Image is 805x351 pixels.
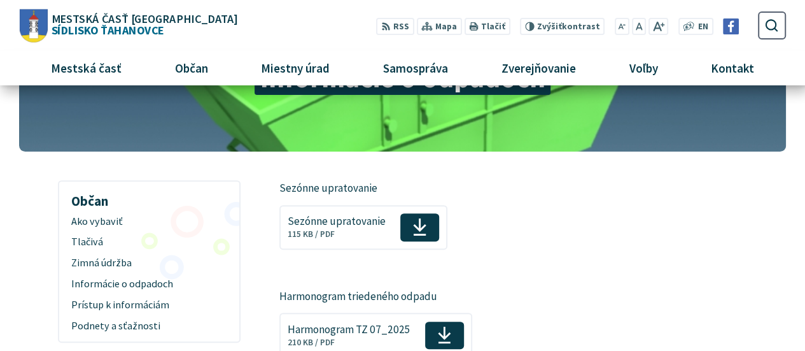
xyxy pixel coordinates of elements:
a: RSS [376,18,414,35]
span: Sezónne upratovanie [288,215,386,227]
span: Zvýšiť [537,21,562,32]
span: Občan [170,51,213,85]
a: Logo Sídlisko Ťahanovce, prejsť na domovskú stránku. [19,9,237,42]
span: Samospráva [378,51,452,85]
a: Zimná údržba [64,253,235,274]
a: Kontakt [689,51,776,85]
a: Podnety a sťažnosti [64,316,235,337]
span: Mestská časť [46,51,126,85]
img: Prejsť na Facebook stránku [723,18,739,34]
a: Zverejňovanie [479,51,598,85]
span: Sídlisko Ťahanovce [47,13,237,36]
a: Miestny úrad [239,51,352,85]
img: Prejsť na domovskú stránku [19,9,47,42]
p: Harmonogram triedeného odpadu [279,289,709,305]
button: Zmenšiť veľkosť písma [615,18,630,35]
span: Podnety a sťažnosti [71,316,227,337]
a: Tlačivá [64,232,235,253]
span: Tlačiť [481,22,505,32]
span: RSS [393,20,409,34]
a: Občan [153,51,230,85]
span: Mapa [435,20,457,34]
a: EN [694,20,711,34]
span: Harmonogram TZ 07_2025 [288,324,410,336]
button: Zvýšiťkontrast [520,18,605,35]
span: 115 KB / PDF [288,229,335,240]
a: Sezónne upratovanie115 KB / PDF [279,205,447,250]
span: Zverejňovanie [496,51,580,85]
span: Voľby [624,51,662,85]
a: Voľby [607,51,680,85]
p: Sezónne upratovanie [279,180,709,197]
span: EN [698,20,708,34]
a: Samospráva [361,51,470,85]
a: Prístup k informáciám [64,295,235,316]
span: kontrast [537,22,600,32]
a: Mestská časť [29,51,144,85]
span: 210 KB / PDF [288,337,335,348]
span: Miestny úrad [256,51,335,85]
span: Kontakt [706,51,759,85]
span: Tlačivá [71,232,227,253]
span: Prístup k informáciám [71,295,227,316]
span: Ako vybaviť [71,211,227,232]
h3: Občan [64,184,235,211]
span: Zimná údržba [71,253,227,274]
a: Ako vybaviť [64,211,235,232]
button: Zväčšiť veľkosť písma [648,18,668,35]
span: Mestská časť [GEOGRAPHIC_DATA] [51,13,237,24]
a: Informácie o odpadoch [64,274,235,295]
span: Informácie o odpadoch [71,274,227,295]
a: Mapa [416,18,461,35]
button: Tlačiť [464,18,510,35]
button: Nastaviť pôvodnú veľkosť písma [632,18,646,35]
